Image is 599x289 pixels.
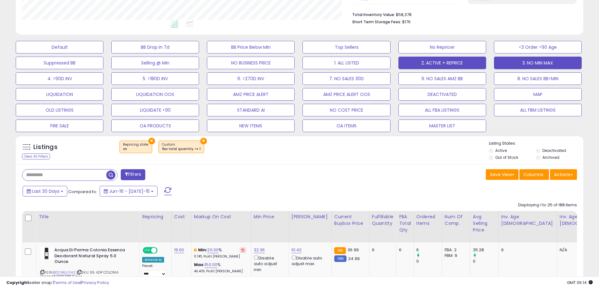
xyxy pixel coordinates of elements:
label: Out of Stock [495,155,518,160]
button: STANDARD AI [207,104,295,116]
button: 8. NO SALES BB<MIN [494,72,582,85]
div: Repricing [142,214,169,220]
div: fba total quantity >= 1 [162,147,201,151]
img: 31FL5InVyBL._SL40_.jpg [40,247,53,260]
label: Deactivated [542,148,566,153]
div: Num of Comp. [445,214,468,227]
span: 34.99 [348,256,360,262]
button: × [200,138,207,144]
div: % [194,247,246,259]
strong: Copyright [6,280,29,286]
span: OFF [157,248,167,253]
button: Columns [519,169,549,180]
button: LIQUIDATION OOS [111,88,199,101]
div: % [194,262,246,274]
p: Listing States: [489,141,583,147]
b: Short Term Storage Fees: [352,19,401,25]
b: Total Inventory Value: [352,12,395,17]
button: Top Sellers [302,41,390,53]
button: AMZ PRICE ALERT OOS [302,88,390,101]
a: 61.42 [291,247,302,253]
button: OA PRODUCTS [111,119,199,132]
li: $58,378 [352,10,572,18]
b: Max: [194,262,205,268]
div: Displaying 1 to 25 of 188 items [518,202,577,208]
label: Archived [542,155,559,160]
a: Privacy Policy [81,280,109,286]
div: ASIN: [40,247,135,287]
b: Min: [198,247,208,253]
div: Inv. Age [DEMOGRAPHIC_DATA] [501,214,554,227]
div: seller snap | | [6,280,109,286]
button: 7. NO SALES 30D [302,72,390,85]
button: LIQUIDATE <90 [111,104,199,116]
div: 0 [416,258,442,264]
a: B009RJLYHS [53,270,75,275]
span: ON [143,248,151,253]
div: Clear All Filters [22,153,50,159]
th: The percentage added to the cost of goods (COGS) that forms the calculator for Min & Max prices. [191,211,251,242]
button: DEACTIVATED [398,88,486,101]
button: Selling @ Min [111,57,199,69]
span: Custom: [162,142,201,152]
div: 6 [416,247,442,253]
div: Markup on Cost [194,214,248,220]
div: 35.28 [473,247,498,253]
button: OA ITEMS [302,119,390,132]
span: Last 30 Days [32,188,59,194]
span: 2025-08-15 06:14 GMT [567,280,593,286]
div: Disable auto adjust max [291,254,327,267]
button: Suppressed BB [16,57,103,69]
button: 9. NO SALES AMZ BB [398,72,486,85]
div: Min Price [254,214,286,220]
button: Actions [550,169,577,180]
small: FBM [334,255,347,262]
button: 6. >270D INV [207,72,295,85]
div: Cost [174,214,189,220]
button: 4. >90D INV [16,72,103,85]
button: AMZ PRICE ALERT [207,88,295,101]
h5: Listings [33,143,58,152]
p: 11.74% Profit [PERSON_NAME] [194,254,246,259]
div: Ordered Items [416,214,439,227]
button: <3 Order >90 Age [494,41,582,53]
button: ALL FBA LISTINGS [398,104,486,116]
button: 5. >180D INV [111,72,199,85]
a: 20.00 [207,247,219,253]
a: Terms of Use [54,280,80,286]
div: FBA Total Qty [399,214,411,233]
span: Compared to: [68,189,97,195]
div: [PERSON_NAME] [291,214,329,220]
span: Repricing state : [123,142,149,152]
div: 6 [399,247,409,253]
div: Current Buybox Price [334,214,367,227]
button: FIRE SALE [16,119,103,132]
button: 2. ACTIVE + REPRICE [398,57,486,69]
div: Title [39,214,137,220]
a: 19.00 [174,247,184,253]
a: 32.36 [254,247,265,253]
button: NEW ITEMS [207,119,295,132]
div: Avg Selling Price [473,214,496,233]
span: 36.99 [347,247,359,253]
span: | SKU: 65 ADP COLONIA ESSENZA DEO SPR 5.0 M [40,270,119,279]
button: Filters [121,169,145,180]
div: 6 [372,247,391,253]
button: 1. ALL LISTED [302,57,390,69]
small: FBA [334,247,346,254]
div: Disable auto adjust min [254,254,284,273]
button: Last 30 Days [23,186,67,197]
button: MASTER LIST [398,119,486,132]
div: FBM: 9 [445,253,465,258]
button: No Repricer [398,41,486,53]
button: × [148,138,155,144]
button: Default [16,41,103,53]
label: Active [495,148,507,153]
p: 46.40% Profit [PERSON_NAME] [194,269,246,274]
button: NO COST PRICE [302,104,390,116]
button: NO BUSINESS PRICE [207,57,295,69]
a: 150.00 [205,262,217,268]
div: 6 [501,247,552,253]
button: BB Price Below Min [207,41,295,53]
div: 0 [473,258,498,264]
